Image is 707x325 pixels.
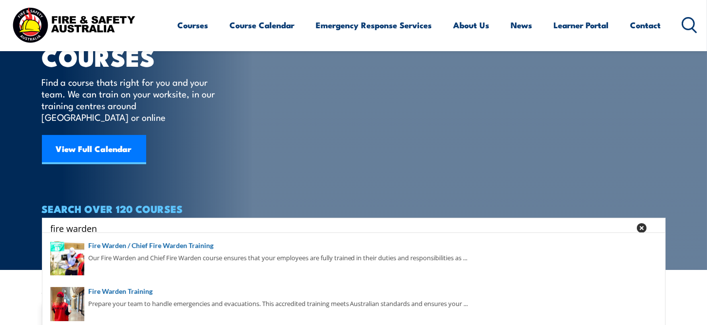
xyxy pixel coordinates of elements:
a: Courses [178,12,209,38]
a: View Full Calendar [42,135,146,164]
form: Search form [53,221,632,235]
h4: SEARCH OVER 120 COURSES [42,203,666,214]
h1: COURSES [42,46,229,67]
input: Search input [51,221,631,235]
a: Contact [631,12,661,38]
a: Emergency Response Services [316,12,432,38]
a: News [511,12,533,38]
a: About Us [454,12,490,38]
p: Find a course thats right for you and your team. We can train on your worksite, in our training c... [42,76,220,123]
a: Course Calendar [230,12,295,38]
a: Fire Warden / Chief Fire Warden Training [50,240,657,251]
button: Search magnifier button [649,221,662,235]
a: Fire Warden Training [50,286,657,297]
a: Learner Portal [554,12,609,38]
